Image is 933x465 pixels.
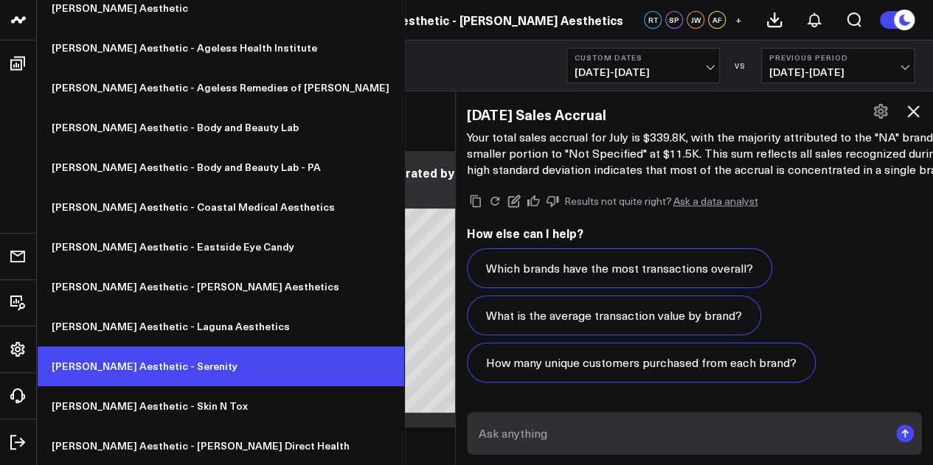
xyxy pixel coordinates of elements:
[761,48,915,83] button: Previous Period[DATE]-[DATE]
[37,346,404,386] a: [PERSON_NAME] Aesthetic - Serenity
[665,11,683,29] div: SP
[564,194,672,208] span: Results not quite right?
[37,28,404,68] a: [PERSON_NAME] Aesthetic - Ageless Health Institute
[37,307,404,346] a: [PERSON_NAME] Aesthetic - Laguna Aesthetics
[727,61,754,70] div: VS
[37,147,404,187] a: [PERSON_NAME] Aesthetic - Body and Beauty Lab - PA
[708,11,726,29] div: AF
[37,267,404,307] a: [PERSON_NAME] Aesthetic - [PERSON_NAME] Aesthetics
[37,386,404,426] a: [PERSON_NAME] Aesthetic - Skin N Tox
[37,227,404,267] a: [PERSON_NAME] Aesthetic - Eastside Eye Candy
[735,15,742,25] span: +
[467,192,485,210] button: Copy
[292,12,623,28] a: [PERSON_NAME] Aesthetic - [PERSON_NAME] Aesthetics
[566,48,720,83] button: Custom Dates[DATE]-[DATE]
[644,11,662,29] div: RT
[729,11,747,29] button: +
[575,66,712,78] span: [DATE] - [DATE]
[687,11,704,29] div: JW
[467,343,816,382] button: How many unique customers purchased from each brand?
[37,68,404,108] a: [PERSON_NAME] Aesthetic - Ageless Remedies of [PERSON_NAME]
[467,296,761,335] button: What is the average transaction value by brand?
[575,53,712,62] b: Custom Dates
[769,66,906,78] span: [DATE] - [DATE]
[673,196,758,206] a: Ask a data analyst
[37,108,404,147] a: [PERSON_NAME] Aesthetic - Body and Beauty Lab
[467,248,772,288] button: Which brands have the most transactions overall?
[37,187,404,227] a: [PERSON_NAME] Aesthetic - Coastal Medical Aesthetics
[769,53,906,62] b: Previous Period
